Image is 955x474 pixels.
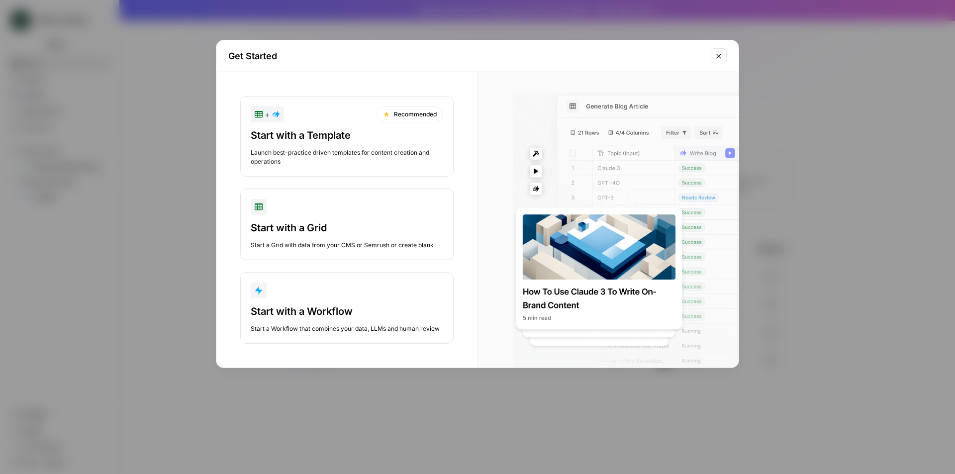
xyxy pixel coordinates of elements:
[240,189,454,260] button: Start with a GridStart a Grid with data from your CMS or Semrush or create blank
[240,96,454,177] button: +RecommendedStart with a TemplateLaunch best-practice driven templates for content creation and o...
[251,304,443,318] div: Start with a Workflow
[240,272,454,344] button: Start with a WorkflowStart a Workflow that combines your data, LLMs and human review
[377,106,443,122] div: Recommended
[251,128,443,142] div: Start with a Template
[251,241,443,250] div: Start a Grid with data from your CMS or Semrush or create blank
[251,221,443,235] div: Start with a Grid
[255,108,280,120] div: +
[228,49,705,63] h2: Get Started
[711,48,727,64] button: Close modal
[251,324,443,333] div: Start a Workflow that combines your data, LLMs and human review
[251,148,443,166] div: Launch best-practice driven templates for content creation and operations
